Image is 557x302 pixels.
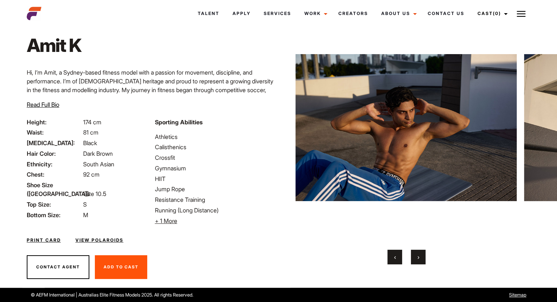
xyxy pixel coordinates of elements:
[27,170,82,179] span: Chest:
[471,4,512,23] a: Cast(0)
[155,118,203,126] strong: Sporting Abilities
[155,174,274,183] li: HIIT
[155,185,274,193] li: Jump Rope
[83,150,113,157] span: Dark Brown
[493,11,501,16] span: (0)
[298,4,332,23] a: Work
[155,206,274,215] li: Running (Long Distance)
[27,160,82,169] span: Ethnicity:
[95,255,147,279] button: Add To Cast
[155,217,177,224] span: + 1 More
[421,4,471,23] a: Contact Us
[332,4,375,23] a: Creators
[191,4,226,23] a: Talent
[27,255,89,279] button: Contact Agent
[517,10,526,18] img: Burger icon
[509,292,526,298] a: Sitemap
[27,149,82,158] span: Hair Color:
[226,4,257,23] a: Apply
[375,4,421,23] a: About Us
[27,237,61,244] a: Print Card
[27,34,83,56] h1: Amit K
[155,132,274,141] li: Athletics
[27,211,82,219] span: Bottom Size:
[417,253,419,261] span: Next
[31,291,316,298] p: © AEFM International | Australias Elite Fitness Models 2025. All rights Reserved.
[83,190,106,197] span: Size 10.5
[27,139,82,147] span: [MEDICAL_DATA]:
[83,211,88,219] span: M
[83,139,97,147] span: Black
[83,161,114,168] span: South Asian
[155,143,274,151] li: Calisthenics
[83,129,99,136] span: 81 cm
[27,118,82,127] span: Height:
[27,181,82,198] span: Shoe Size ([GEOGRAPHIC_DATA]):
[83,171,100,178] span: 92 cm
[104,264,138,269] span: Add To Cast
[155,153,274,162] li: Crossfit
[27,128,82,137] span: Waist:
[155,164,274,173] li: Gymnasium
[83,118,101,126] span: 174 cm
[27,100,59,109] button: Read Full Bio
[27,101,59,108] span: Read Full Bio
[394,253,396,261] span: Previous
[155,195,274,204] li: Resistance Training
[257,4,298,23] a: Services
[27,68,274,112] p: Hi, I’m Amit, a Sydney-based fitness model with a passion for movement, discipline, and performan...
[75,237,123,244] a: View Polaroids
[27,200,82,209] span: Top Size:
[83,201,87,208] span: S
[27,6,41,21] img: cropped-aefm-brand-fav-22-square.png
